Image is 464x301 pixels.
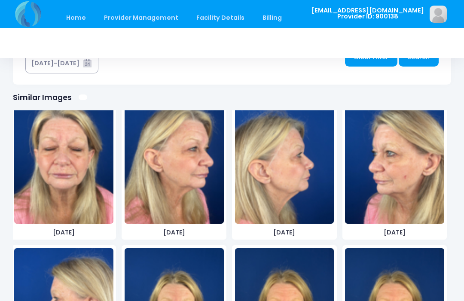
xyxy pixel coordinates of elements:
[345,95,444,224] img: image
[311,7,424,20] span: [EMAIL_ADDRESS][DOMAIN_NAME] Provider ID: 900138
[292,8,325,28] a: Staff
[235,228,334,237] span: [DATE]
[13,93,72,102] h1: Similar Images
[58,8,94,28] a: Home
[188,8,253,28] a: Facility Details
[125,228,224,237] span: [DATE]
[125,95,224,224] img: image
[14,228,113,237] span: [DATE]
[31,59,79,68] div: [DATE]-[DATE]
[430,6,447,23] img: image
[95,8,186,28] a: Provider Management
[254,8,290,28] a: Billing
[345,228,444,237] span: [DATE]
[235,95,334,224] img: image
[14,95,113,224] img: image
